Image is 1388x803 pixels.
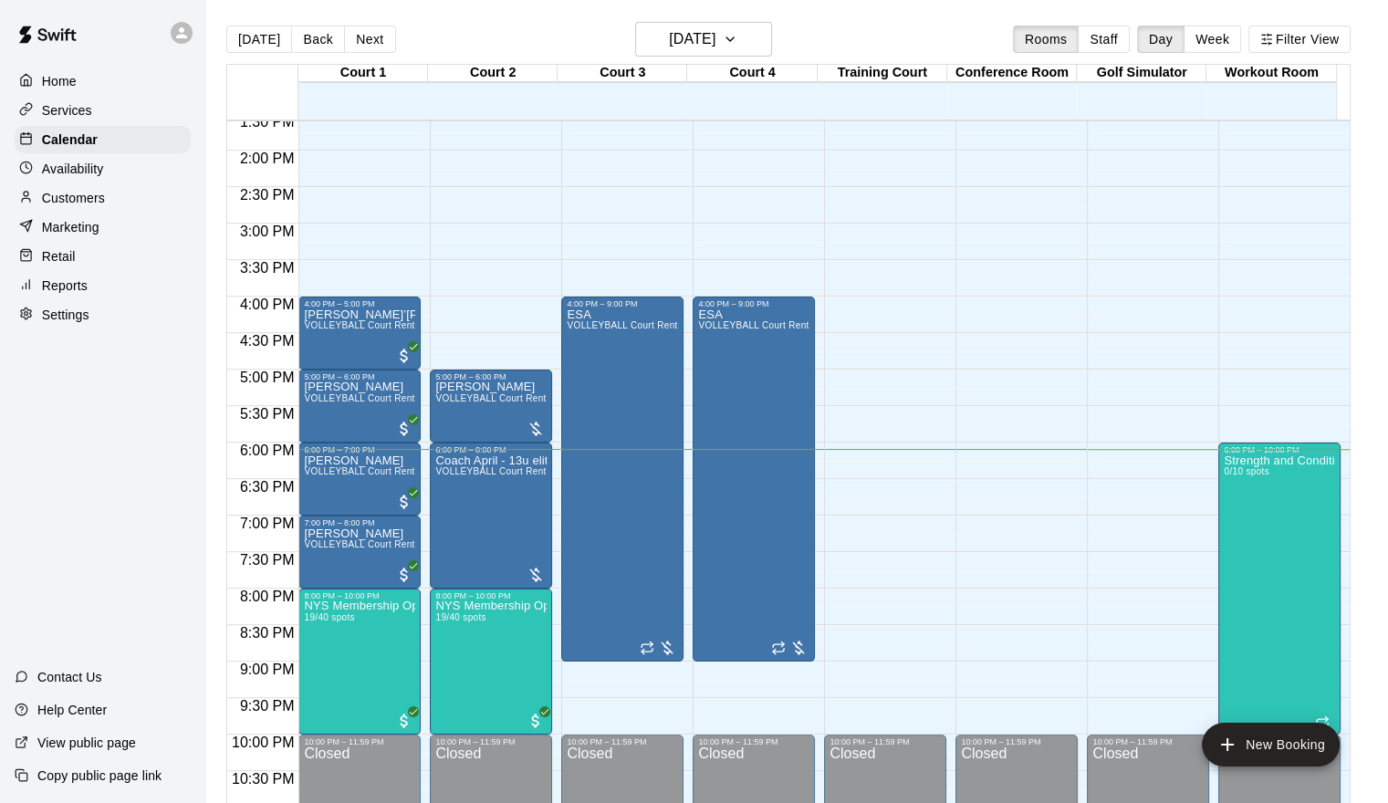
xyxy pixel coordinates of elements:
div: 8:00 PM – 10:00 PM [304,591,415,600]
a: Home [15,68,191,95]
span: VOLLEYBALL Court Rental (Everyday After 3 pm and All Day Weekends) [304,539,621,549]
div: 4:00 PM – 9:00 PM [567,299,678,308]
a: Services [15,97,191,124]
span: All customers have paid [395,420,413,438]
a: Availability [15,155,191,182]
div: 4:00 PM – 5:00 PM: Jo’Lon Clark [298,297,421,370]
button: [DATE] [635,22,772,57]
div: 6:00 PM – 8:00 PM [435,445,547,454]
div: 8:00 PM – 10:00 PM [435,591,547,600]
span: 4:30 PM [235,333,299,349]
span: All customers have paid [395,712,413,730]
p: Help Center [37,701,107,719]
p: Marketing [42,218,99,236]
p: Home [42,72,77,90]
div: 5:00 PM – 6:00 PM [304,372,415,381]
p: Settings [42,306,89,324]
h6: [DATE] [669,26,715,52]
div: Workout Room [1206,65,1336,82]
span: VOLLEYBALL Court Rental (Everyday After 3 pm and All Day Weekends) [567,320,883,330]
p: Services [42,101,92,120]
div: Court 1 [298,65,428,82]
span: 8:00 PM [235,589,299,604]
div: 4:00 PM – 5:00 PM [304,299,415,308]
div: 6:00 PM – 10:00 PM [1224,445,1335,454]
span: 19/40 spots filled [304,612,354,622]
span: 6:30 PM [235,479,299,495]
div: 10:00 PM – 11:59 PM [830,737,941,746]
div: 5:00 PM – 6:00 PM: Jody Rookhuyzen [298,370,421,443]
button: Week [1184,26,1241,53]
div: 6:00 PM – 7:00 PM [304,445,415,454]
span: 5:00 PM [235,370,299,385]
div: Golf Simulator [1077,65,1206,82]
a: Retail [15,243,191,270]
div: 10:00 PM – 11:59 PM [961,737,1072,746]
button: Staff [1078,26,1130,53]
span: 10:00 PM [227,735,298,750]
p: Reports [42,276,88,295]
span: 9:00 PM [235,662,299,677]
span: Recurring event [640,641,654,655]
span: 3:00 PM [235,224,299,239]
a: Calendar [15,126,191,153]
a: Marketing [15,214,191,241]
div: 7:00 PM – 8:00 PM: Alea Fernandez [298,516,421,589]
a: Reports [15,272,191,299]
div: 6:00 PM – 7:00 PM: Alea Fernandez [298,443,421,516]
span: VOLLEYBALL Court Rental (Everyday After 3 pm and All Day Weekends) [304,393,621,403]
span: 10:30 PM [227,771,298,787]
div: 8:00 PM – 10:00 PM: NYS Membership Open Gym / Drop-Ins [430,589,552,735]
span: 3:30 PM [235,260,299,276]
div: 4:00 PM – 9:00 PM: ESA [693,297,815,662]
button: Filter View [1248,26,1351,53]
span: 0/10 spots filled [1224,466,1268,476]
div: 4:00 PM – 9:00 PM [698,299,809,308]
a: Settings [15,301,191,328]
p: Contact Us [37,668,102,686]
span: 19/40 spots filled [435,612,485,622]
span: 4:00 PM [235,297,299,312]
div: 10:00 PM – 11:59 PM [698,737,809,746]
p: Calendar [42,130,98,149]
span: 7:30 PM [235,552,299,568]
button: [DATE] [226,26,292,53]
span: 1:30 PM [235,114,299,130]
div: 7:00 PM – 8:00 PM [304,518,415,527]
span: VOLLEYBALL Court Rental (Everyday After 3 pm and All Day Weekends) [304,466,621,476]
p: Customers [42,189,105,207]
span: All customers have paid [527,712,545,730]
span: 6:00 PM [235,443,299,458]
span: VOLLEYBALL Court Rental (Everyday After 3 pm and All Day Weekends) [304,320,621,330]
span: 2:30 PM [235,187,299,203]
div: 6:00 PM – 10:00 PM: Strength and Conditioning [1218,443,1341,735]
div: Court 4 [687,65,817,82]
div: 4:00 PM – 9:00 PM: ESA [561,297,684,662]
span: All customers have paid [395,347,413,365]
span: 7:00 PM [235,516,299,531]
button: Back [291,26,345,53]
div: Training Court [818,65,947,82]
div: 10:00 PM – 11:59 PM [1092,737,1204,746]
div: 10:00 PM – 11:59 PM [304,737,415,746]
span: 9:30 PM [235,698,299,714]
button: add [1202,723,1340,766]
button: Day [1137,26,1184,53]
div: Court 3 [558,65,687,82]
span: VOLLEYBALL Court Rental (Everyday After 3 pm and All Day Weekends) [435,466,752,476]
button: Rooms [1013,26,1079,53]
div: Court 2 [428,65,558,82]
p: Availability [42,160,104,178]
a: Customers [15,184,191,212]
button: Next [344,26,395,53]
span: 5:30 PM [235,406,299,422]
span: All customers have paid [395,566,413,584]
